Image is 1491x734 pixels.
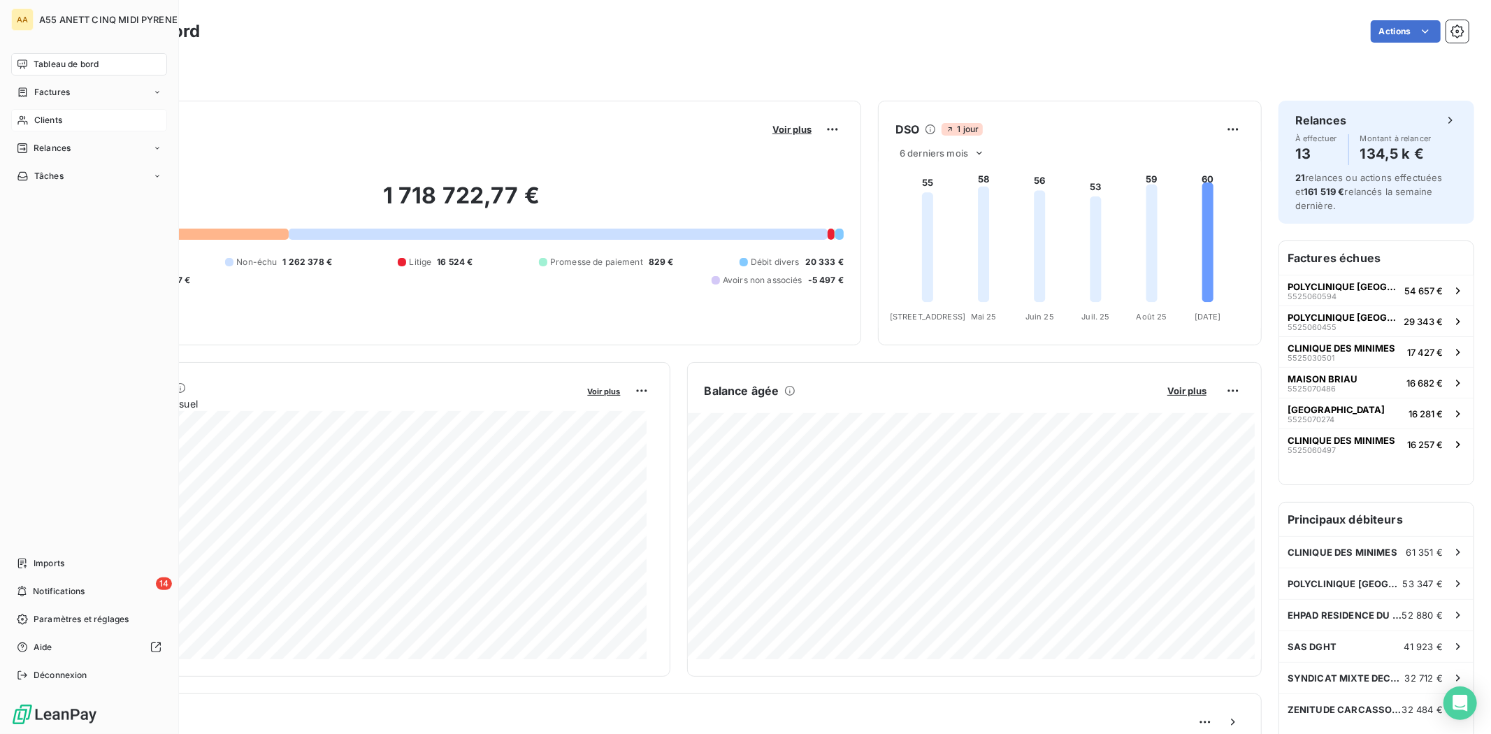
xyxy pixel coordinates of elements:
[1443,686,1477,720] div: Open Intercom Messenger
[1137,312,1167,322] tspan: Août 25
[34,170,64,182] span: Tâches
[34,669,87,682] span: Déconnexion
[34,86,70,99] span: Factures
[1409,408,1443,419] span: 16 281 €
[1279,429,1474,459] button: CLINIQUE DES MINIMES552506049716 257 €
[34,114,62,127] span: Clients
[808,274,844,287] span: -5 497 €
[1288,415,1334,424] span: 5525070274
[1288,446,1336,454] span: 5525060497
[772,124,812,135] span: Voir plus
[890,312,965,322] tspan: [STREET_ADDRESS]
[1295,112,1346,129] h6: Relances
[1404,285,1443,296] span: 54 657 €
[34,613,129,626] span: Paramètres et réglages
[900,147,968,159] span: 6 derniers mois
[723,274,802,287] span: Avoirs non associés
[550,256,643,268] span: Promesse de paiement
[11,703,98,726] img: Logo LeanPay
[1167,385,1207,396] span: Voir plus
[942,123,983,136] span: 1 jour
[705,382,779,399] h6: Balance âgée
[1288,354,1334,362] span: 5525030501
[282,256,332,268] span: 1 262 378 €
[1081,312,1109,322] tspan: Juil. 25
[971,312,997,322] tspan: Mai 25
[33,585,85,598] span: Notifications
[34,557,64,570] span: Imports
[588,387,621,396] span: Voir plus
[1279,367,1474,398] button: MAISON BRIAU552507048616 682 €
[768,123,816,136] button: Voir plus
[1406,547,1443,558] span: 61 351 €
[584,384,625,397] button: Voir plus
[1279,398,1474,429] button: [GEOGRAPHIC_DATA]552507027416 281 €
[409,256,431,268] span: Litige
[1304,186,1344,197] span: 161 519 €
[1405,672,1443,684] span: 32 712 €
[1279,241,1474,275] h6: Factures échues
[1288,323,1337,331] span: 5525060455
[11,8,34,31] div: AA
[1403,578,1443,589] span: 53 347 €
[805,256,844,268] span: 20 333 €
[1407,439,1443,450] span: 16 257 €
[1288,292,1337,301] span: 5525060594
[1402,610,1443,621] span: 52 880 €
[1163,384,1211,397] button: Voir plus
[1288,312,1398,323] span: POLYCLINIQUE [GEOGRAPHIC_DATA]
[1406,377,1443,389] span: 16 682 €
[156,577,172,590] span: 14
[1295,172,1443,211] span: relances ou actions effectuées et relancés la semaine dernière.
[437,256,473,268] span: 16 524 €
[1360,134,1432,143] span: Montant à relancer
[1288,610,1402,621] span: EHPAD RESIDENCE DU BOSC
[79,396,578,411] span: Chiffre d'affaires mensuel
[39,14,189,25] span: A55 ANETT CINQ MIDI PYRENEES
[236,256,277,268] span: Non-échu
[34,142,71,154] span: Relances
[1195,312,1221,322] tspan: [DATE]
[1288,704,1402,715] span: ZENITUDE CARCASSONNE NORD
[1288,404,1385,415] span: [GEOGRAPHIC_DATA]
[1295,172,1305,183] span: 21
[1404,641,1443,652] span: 41 923 €
[34,58,99,71] span: Tableau de bord
[1288,373,1357,384] span: MAISON BRIAU
[1288,578,1403,589] span: POLYCLINIQUE [GEOGRAPHIC_DATA]
[1404,316,1443,327] span: 29 343 €
[1279,336,1474,367] button: CLINIQUE DES MINIMES552503050117 427 €
[1371,20,1441,43] button: Actions
[1025,312,1054,322] tspan: Juin 25
[1288,384,1336,393] span: 5525070486
[649,256,674,268] span: 829 €
[1288,343,1395,354] span: CLINIQUE DES MINIMES
[1295,143,1337,165] h4: 13
[1288,281,1399,292] span: POLYCLINIQUE [GEOGRAPHIC_DATA]
[1360,143,1432,165] h4: 134,5 k €
[1402,704,1443,715] span: 32 484 €
[1407,347,1443,358] span: 17 427 €
[895,121,919,138] h6: DSO
[79,182,844,224] h2: 1 718 722,77 €
[1288,672,1405,684] span: SYNDICAT MIXTE DECOSET
[1279,305,1474,336] button: POLYCLINIQUE [GEOGRAPHIC_DATA]552506045529 343 €
[1295,134,1337,143] span: À effectuer
[1279,275,1474,305] button: POLYCLINIQUE [GEOGRAPHIC_DATA]552506059454 657 €
[751,256,800,268] span: Débit divers
[11,636,167,659] a: Aide
[1288,641,1337,652] span: SAS DGHT
[34,641,52,654] span: Aide
[1279,503,1474,536] h6: Principaux débiteurs
[1288,435,1395,446] span: CLINIQUE DES MINIMES
[1288,547,1397,558] span: CLINIQUE DES MINIMES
